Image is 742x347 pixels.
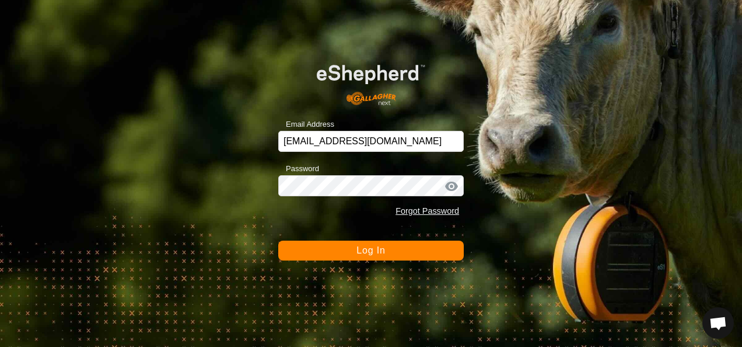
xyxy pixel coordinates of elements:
[278,163,319,175] label: Password
[395,206,459,216] a: Forgot Password
[297,49,445,112] img: E-shepherd Logo
[278,131,464,152] input: Email Address
[278,119,334,130] label: Email Address
[356,245,385,255] span: Log In
[702,307,734,339] div: Open chat
[278,241,464,261] button: Log In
